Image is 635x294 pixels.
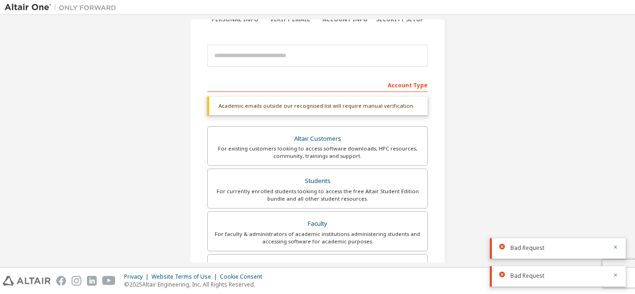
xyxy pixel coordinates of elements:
[213,188,422,203] div: For currently enrolled students looking to access the free Altair Student Edition bundle and all ...
[213,230,422,245] div: For faculty & administrators of academic institutions administering students and accessing softwa...
[317,16,373,23] div: Account Info
[5,3,121,12] img: Altair One
[72,276,81,286] img: instagram.svg
[263,16,318,23] div: Verify Email
[510,244,544,252] span: Bad Request
[213,145,422,160] div: For existing customers looking to access software downloads, HPC resources, community, trainings ...
[510,272,544,280] span: Bad Request
[213,175,422,188] div: Students
[207,77,428,92] div: Account Type
[207,16,263,23] div: Personal Info
[3,276,51,286] img: altair_logo.svg
[220,273,268,281] div: Cookie Consent
[373,16,428,23] div: Security Setup
[124,281,268,288] p: © 2025 Altair Engineering, Inc. All Rights Reserved.
[207,97,428,115] div: Academic emails outside our recognised list will require manual verification.
[213,132,422,145] div: Altair Customers
[56,276,66,286] img: facebook.svg
[124,273,152,281] div: Privacy
[87,276,97,286] img: linkedin.svg
[213,260,422,273] div: Everyone else
[152,273,220,281] div: Website Terms of Use
[102,276,116,286] img: youtube.svg
[213,217,422,230] div: Faculty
